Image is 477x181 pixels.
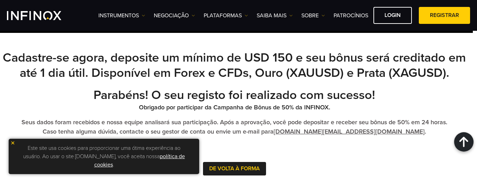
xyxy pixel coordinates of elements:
[139,103,330,111] strong: Obrigado por participar da Campanha de Bônus de 50% da INFINOX.
[94,88,375,102] strong: Parabéns! O seu registo foi realizado com sucesso!
[21,118,447,135] strong: Seus dados foram recebidos e nossa equipe analisará sua participação. Após a aprovação, você pode...
[334,11,368,20] a: Patrocínios
[7,11,78,20] a: INFINOX Logo
[373,7,412,24] a: Login
[419,7,470,24] a: Registrar
[203,162,266,175] button: DE VOLTA À FORMA
[204,11,248,20] a: PLATAFORMAS
[274,128,425,135] a: [DOMAIN_NAME][EMAIL_ADDRESS][DOMAIN_NAME]
[257,11,293,20] a: Saiba mais
[154,11,195,20] a: NEGOCIAÇÃO
[98,11,145,20] a: Instrumentos
[10,141,15,145] img: yellow close icon
[3,50,466,81] h2: Cadastre-se agora, deposite um mínimo de USD 150 e seu bônus será creditado em até 1 dia útil. Di...
[301,11,325,20] a: SOBRE
[12,142,196,171] p: Este site usa cookies para proporcionar uma ótima experiência ao usuário. Ao usar o site [DOMAIN_...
